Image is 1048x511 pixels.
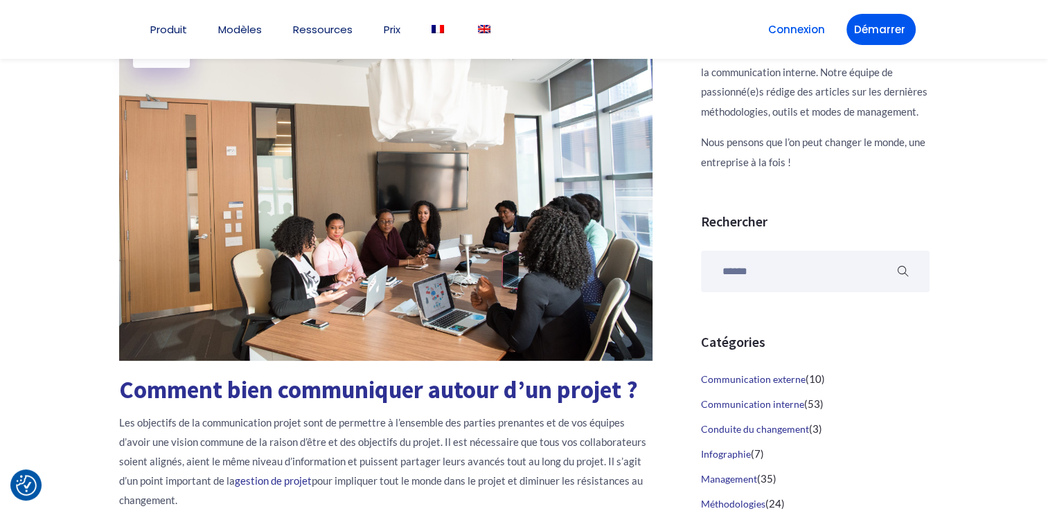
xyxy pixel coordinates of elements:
button: Consent Preferences [16,475,37,496]
li: (53) [701,392,930,417]
a: Communication externe [701,373,806,385]
a: Connexion [761,14,833,45]
a: Infographie [701,448,751,460]
img: Français [432,25,444,33]
a: Méthodologies [701,498,765,510]
p: Les objectifs de la communication projet sont de permettre à l’ensemble des parties prenantes et ... [119,413,652,510]
span: Avr [151,48,172,59]
a: gestion de projet [235,474,312,487]
h3: Catégories [701,334,930,350]
h3: Rechercher [701,213,930,230]
a: Prix [384,24,400,35]
a: Management [701,473,757,485]
img: Anglais [478,25,490,33]
li: (3) [701,417,930,442]
a: Démarrer [846,14,916,45]
img: Revisit consent button [16,475,37,496]
a: Ressources [293,24,353,35]
h1: Comment bien communiquer autour d’un projet ? [119,378,652,402]
a: Communication interne [701,398,804,410]
a: Conduite du changement [701,423,809,435]
li: (7) [701,442,930,467]
p: Cocoom est un éditeur de logiciel, spécialisé dans la communication interne. Notre équipe de pass... [701,42,930,121]
p: Nous pensons que l’on peut changer le monde, une entreprise à la fois ! [701,132,930,172]
a: Modèles [218,24,262,35]
h2: 27 [151,28,172,59]
li: (10) [701,367,930,392]
li: (35) [701,467,930,492]
a: Produit [150,24,187,35]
